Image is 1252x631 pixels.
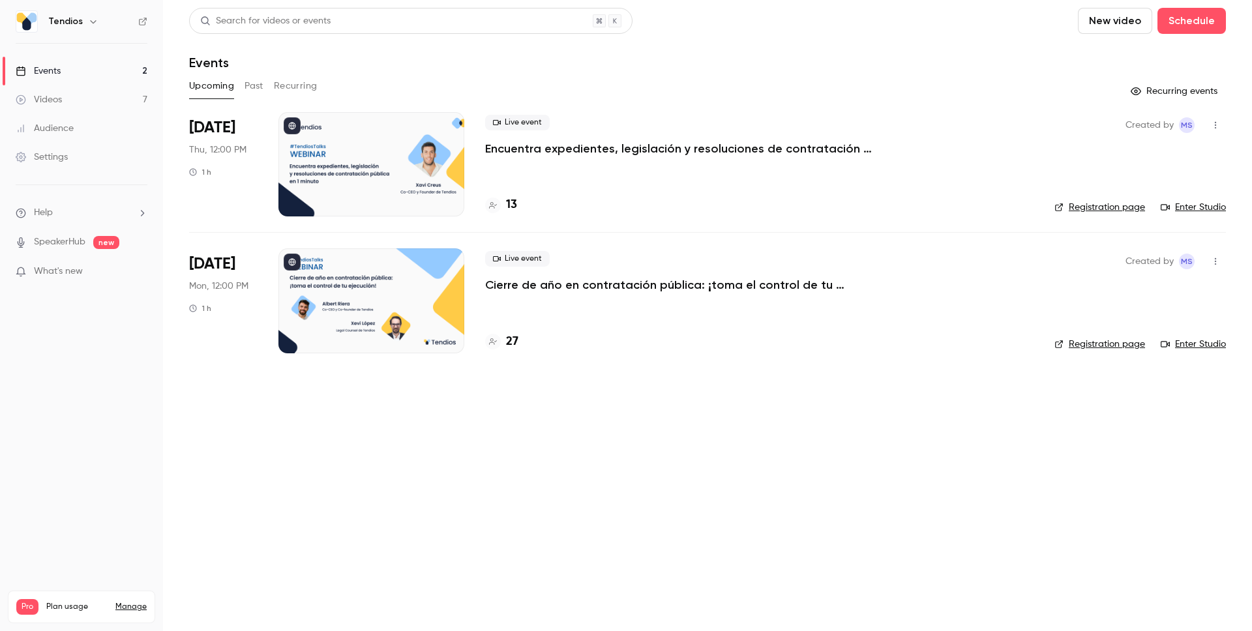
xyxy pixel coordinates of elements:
span: Thu, 12:00 PM [189,143,246,156]
h4: 27 [506,333,518,351]
img: Tendios [16,11,37,32]
span: MS [1181,254,1193,269]
span: Live event [485,115,550,130]
li: help-dropdown-opener [16,206,147,220]
a: Enter Studio [1161,338,1226,351]
div: Settings [16,151,68,164]
a: Enter Studio [1161,201,1226,214]
a: Cierre de año en contratación pública: ¡toma el control de tu ejecución! [485,277,876,293]
button: Past [245,76,263,96]
span: Pro [16,599,38,615]
div: 1 h [189,303,211,314]
span: Created by [1125,117,1174,133]
div: Oct 20 Mon, 12:00 PM (Europe/Madrid) [189,248,258,353]
span: Maria Serra [1179,254,1195,269]
div: Audience [16,122,74,135]
a: Manage [115,602,147,612]
a: Registration page [1054,338,1145,351]
span: [DATE] [189,254,235,274]
a: SpeakerHub [34,235,85,249]
button: Recurring events [1125,81,1226,102]
iframe: Noticeable Trigger [132,266,147,278]
span: Created by [1125,254,1174,269]
button: Schedule [1157,8,1226,34]
div: 1 h [189,167,211,177]
span: Help [34,206,53,220]
button: New video [1078,8,1152,34]
span: Mon, 12:00 PM [189,280,248,293]
h1: Events [189,55,229,70]
div: Sep 25 Thu, 12:00 PM (Europe/Madrid) [189,112,258,216]
span: new [93,236,119,249]
a: Registration page [1054,201,1145,214]
button: Upcoming [189,76,234,96]
a: Encuentra expedientes, legislación y resoluciones de contratación pública en 1 minuto [485,141,876,156]
span: Live event [485,251,550,267]
button: Recurring [274,76,318,96]
h6: Tendios [48,15,83,28]
span: MS [1181,117,1193,133]
span: [DATE] [189,117,235,138]
a: 27 [485,333,518,351]
div: Videos [16,93,62,106]
span: Plan usage [46,602,108,612]
div: Events [16,65,61,78]
div: Search for videos or events [200,14,331,28]
span: Maria Serra [1179,117,1195,133]
span: What's new [34,265,83,278]
a: 13 [485,196,517,214]
h4: 13 [506,196,517,214]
